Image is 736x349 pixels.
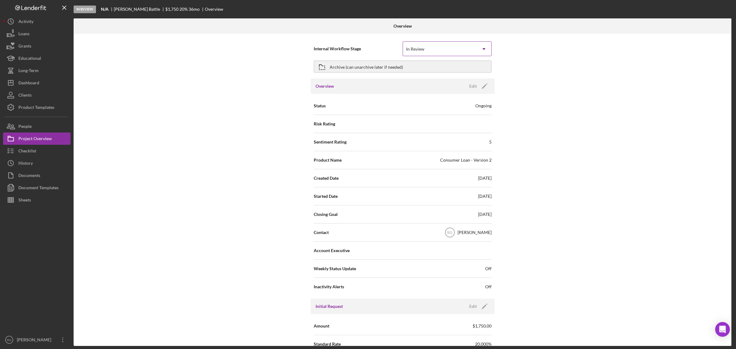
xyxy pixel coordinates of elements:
div: [DATE] [478,193,492,199]
div: 36 mo [189,7,200,12]
span: Standard Rate [314,341,341,347]
button: Document Templates [3,182,71,194]
button: Educational [3,52,71,64]
button: Sheets [3,194,71,206]
button: Loans [3,28,71,40]
h3: Initial Request [316,303,343,309]
button: People [3,120,71,132]
span: Off [485,266,492,272]
button: Archive (can unarchive later if needed) [314,60,492,73]
div: Dashboard [18,77,39,90]
text: BG [7,338,11,342]
button: Edit [466,302,490,311]
span: Started Date [314,193,338,199]
div: Loans [18,28,29,41]
b: Overview [393,24,412,29]
div: [PERSON_NAME] Battle [114,7,165,12]
span: Sentiment Rating [314,139,347,145]
div: Ongoing [475,103,492,109]
h3: Overview [316,83,334,89]
div: In Review [406,47,424,52]
div: Consumer Loan - Version 2 [440,157,492,163]
div: Checklist [18,145,36,159]
div: [DATE] [478,175,492,181]
div: Edit [469,302,477,311]
div: Product Templates [18,101,54,115]
span: Status [314,103,326,109]
div: [DATE] [478,211,492,217]
button: Activity [3,15,71,28]
div: 5 [489,139,492,145]
span: Created Date [314,175,339,181]
button: Edit [466,82,490,91]
span: 20.000% [475,341,492,347]
span: Product Name [314,157,342,163]
button: Dashboard [3,77,71,89]
span: Off [485,284,492,290]
b: N/A [101,7,109,12]
div: Document Templates [18,182,59,195]
span: $1,750.00 [473,323,492,329]
span: Internal Workflow Stage [314,46,403,52]
button: Long-Term [3,64,71,77]
div: [PERSON_NAME] [458,229,492,236]
div: In Review [74,6,96,13]
button: Documents [3,169,71,182]
span: Amount [314,323,329,329]
div: Overview [205,7,223,12]
span: Closing Goal [314,211,338,217]
button: Clients [3,89,71,101]
div: Project Overview [18,132,52,146]
div: History [18,157,33,171]
button: BG[PERSON_NAME] [3,334,71,346]
button: Checklist [3,145,71,157]
span: $1,750 [165,6,178,12]
span: Risk Rating [314,121,335,127]
div: Archive (can unarchive later if needed) [330,61,403,72]
div: Clients [18,89,32,103]
text: BG [447,231,452,235]
div: 20 % [179,7,188,12]
div: Open Intercom Messenger [715,322,730,337]
div: Long-Term [18,64,39,78]
button: Product Templates [3,101,71,113]
span: Contact [314,229,329,236]
button: History [3,157,71,169]
div: Documents [18,169,40,183]
span: Account Executive [314,247,350,254]
div: People [18,120,32,134]
div: Sheets [18,194,31,208]
div: Grants [18,40,31,54]
div: Edit [469,82,477,91]
button: Project Overview [3,132,71,145]
div: Activity [18,15,33,29]
div: [PERSON_NAME] [15,334,55,347]
button: Grants [3,40,71,52]
span: Inactivity Alerts [314,284,344,290]
span: Weekly Status Update [314,266,356,272]
div: Educational [18,52,41,66]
